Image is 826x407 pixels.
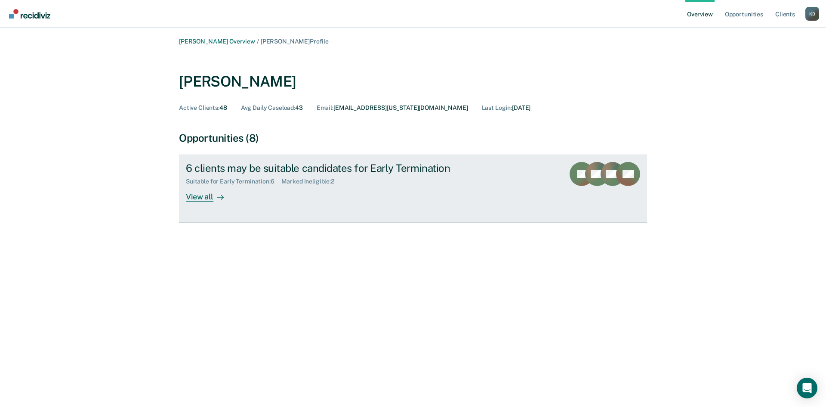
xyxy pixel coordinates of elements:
span: Last Login : [482,104,512,111]
div: View all [186,185,234,202]
span: Active Clients : [179,104,219,111]
span: [PERSON_NAME] Profile [261,38,329,45]
span: / [255,38,261,45]
div: 48 [179,104,227,112]
div: Open Intercom Messenger [797,378,817,398]
a: 6 clients may be suitable candidates for Early TerminationSuitable for Early Termination:6Marked ... [179,155,647,223]
span: Email : [317,104,333,111]
div: Marked Ineligible : 2 [281,178,341,185]
a: [PERSON_NAME] Overview [179,38,255,45]
div: K B [805,7,819,21]
img: Recidiviz [9,9,50,19]
span: Avg Daily Caseload : [241,104,295,111]
button: Profile dropdown button [805,7,819,21]
div: 6 clients may be suitable candidates for Early Termination [186,162,488,174]
div: Suitable for Early Termination : 6 [186,178,281,185]
div: 43 [241,104,303,112]
div: [PERSON_NAME] [179,73,296,90]
div: Opportunities (8) [179,132,647,144]
div: [DATE] [482,104,531,112]
div: [EMAIL_ADDRESS][US_STATE][DOMAIN_NAME] [317,104,468,112]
